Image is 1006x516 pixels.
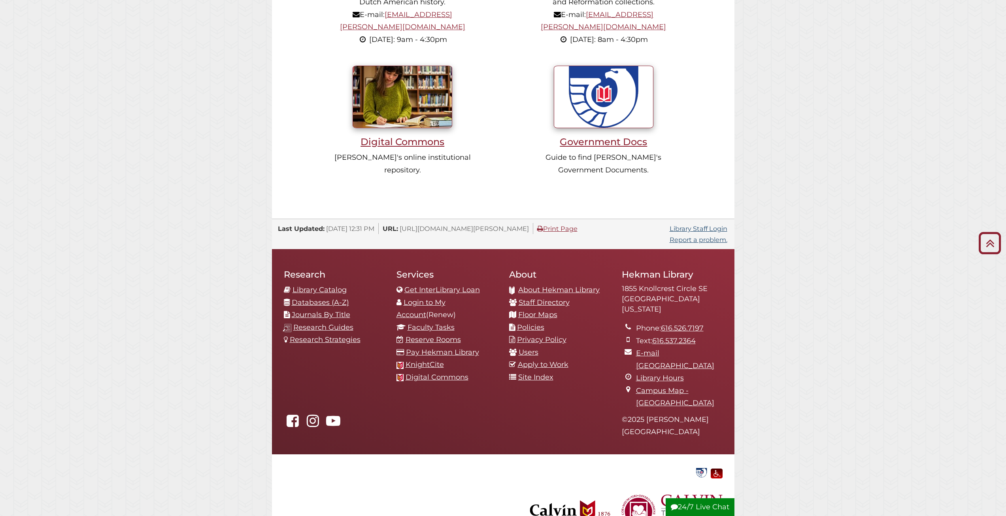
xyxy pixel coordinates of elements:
[554,66,653,128] img: U.S. Government Documents seal
[396,374,404,381] img: Calvin favicon logo
[661,324,704,333] a: 616.526.7197
[537,225,543,232] i: Print Page
[322,136,483,147] h3: Digital Commons
[518,285,600,294] a: About Hekman Library
[694,467,709,478] img: Government Documents Federal Depository Library
[636,349,714,370] a: E-mail [GEOGRAPHIC_DATA]
[396,362,404,369] img: Calvin favicon logo
[636,335,723,348] li: Text:
[523,151,684,176] p: Guide to find [PERSON_NAME]'s Government Documents.
[670,225,727,232] a: Library Staff Login
[518,373,553,382] a: Site Index
[519,298,570,307] a: Staff Directory
[636,374,684,382] a: Library Hours
[292,298,349,307] a: Databases (A-Z)
[517,335,566,344] a: Privacy Policy
[406,373,468,382] a: Digital Commons
[670,236,727,244] a: Report a problem.
[570,35,648,44] span: [DATE]: 8am - 4:30pm
[406,348,479,357] a: Pay Hekman Library
[278,225,325,232] span: Last Updated:
[400,225,529,232] span: [URL][DOMAIN_NAME][PERSON_NAME]
[304,419,322,428] a: hekmanlibrary on Instagram
[518,360,568,369] a: Apply to Work
[541,10,666,32] a: [EMAIL_ADDRESS][PERSON_NAME][DOMAIN_NAME]
[622,414,723,439] p: © 2025 [PERSON_NAME][GEOGRAPHIC_DATA]
[976,236,1004,249] a: Back to Top
[406,360,444,369] a: KnightCite
[369,35,447,44] span: [DATE]: 9am - 4:30pm
[326,225,374,232] span: [DATE] 12:31 PM
[324,419,342,428] a: Hekman Library on YouTube
[293,323,353,332] a: Research Guides
[622,269,723,280] h2: Hekman Library
[283,324,291,332] img: research-guides-icon-white_37x37.png
[284,419,302,428] a: Hekman Library on Facebook
[636,322,723,335] li: Phone:
[711,467,723,478] img: Disability Assistance
[523,136,684,147] h3: Government Docs
[636,386,714,408] a: Campus Map - [GEOGRAPHIC_DATA]
[340,10,465,32] a: [EMAIL_ADDRESS][PERSON_NAME][DOMAIN_NAME]
[383,225,398,232] span: URL:
[353,66,452,128] img: Student writing inside library
[519,348,538,357] a: Users
[622,284,723,314] address: 1855 Knollcrest Circle SE [GEOGRAPHIC_DATA][US_STATE]
[694,468,709,476] a: Government Documents Federal Depository Library
[396,297,497,321] li: (Renew)
[408,323,455,332] a: Faculty Tasks
[293,285,347,294] a: Library Catalog
[711,468,723,476] a: Disability Assistance
[509,269,610,280] h2: About
[322,151,483,176] p: [PERSON_NAME]'s online institutional repository.
[284,269,385,280] h2: Research
[517,323,544,332] a: Policies
[404,285,480,294] a: Get InterLibrary Loan
[322,92,483,147] a: Digital Commons
[652,336,696,345] a: 616.537.2364
[396,269,497,280] h2: Services
[518,310,557,319] a: Floor Maps
[523,92,684,147] a: Government Docs
[290,335,360,344] a: Research Strategies
[396,298,445,319] a: Login to My Account
[406,335,461,344] a: Reserve Rooms
[292,310,350,319] a: Journals By Title
[537,225,578,232] a: Print Page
